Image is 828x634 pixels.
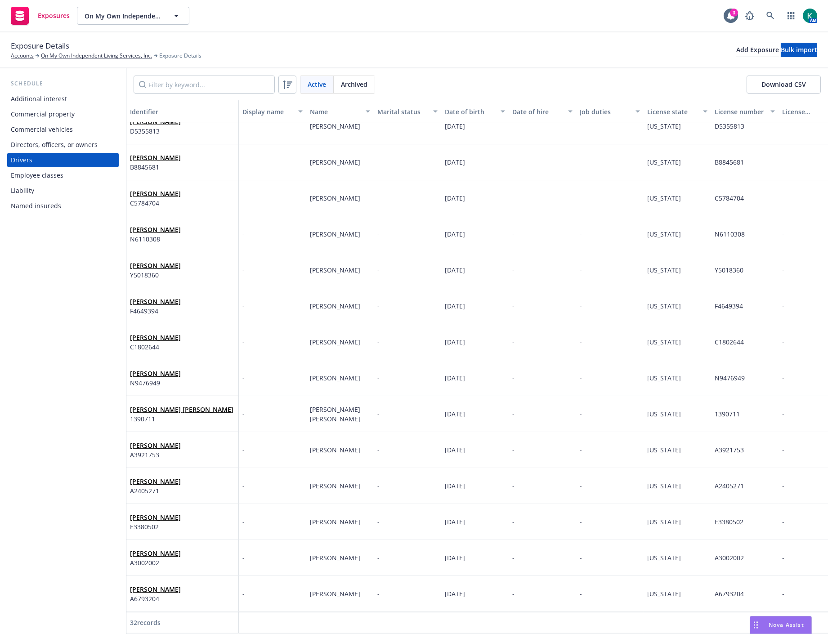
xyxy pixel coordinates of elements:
span: [PERSON_NAME] [PERSON_NAME] [310,405,362,423]
span: N6110308 [130,234,181,244]
span: F4649394 [130,306,181,316]
span: [PERSON_NAME] [310,482,360,490]
span: C5784704 [715,194,744,202]
span: - [580,589,582,598]
span: - [242,193,245,203]
div: Liability [11,183,34,198]
img: photo [803,9,817,23]
span: - [242,229,245,239]
span: Y5018360 [130,270,181,280]
div: License state [647,107,698,116]
span: [PERSON_NAME] [310,230,360,238]
span: A3002002 [715,554,744,562]
span: - [377,338,380,346]
a: Employee classes [7,168,119,183]
div: Add Exposure [736,43,779,57]
span: Active [308,80,326,89]
span: E3380502 [130,522,181,531]
button: On My Own Independent Living Services, Inc. [77,7,189,25]
span: [US_STATE] [647,410,681,418]
span: A2405271 [130,486,181,496]
span: - [580,302,582,310]
div: Date of hire [512,107,563,116]
span: A6793204 [715,589,744,598]
span: [DATE] [445,446,465,454]
span: [PERSON_NAME] [310,554,360,562]
span: - [782,374,784,382]
span: D5355813 [715,122,744,130]
button: License state [644,101,711,122]
span: C1802644 [130,342,181,352]
span: Exposure Details [159,52,201,60]
span: [US_STATE] [647,482,681,490]
a: Report a Bug [741,7,759,25]
span: N9476949 [715,374,745,382]
span: N9476949 [130,378,181,388]
span: E3380502 [715,518,743,526]
div: License number [715,107,765,116]
span: - [580,230,582,238]
span: A3921753 [130,450,181,460]
span: [US_STATE] [647,589,681,598]
span: - [782,194,784,202]
span: - [782,338,784,346]
a: On My Own Independent Living Services, Inc. [41,52,152,60]
span: N6110308 [715,230,745,238]
span: - [377,410,380,418]
span: - [377,589,380,598]
span: - [242,553,245,563]
button: License number [711,101,779,122]
span: - [242,265,245,275]
span: [DATE] [445,482,465,490]
span: [PERSON_NAME] [310,338,360,346]
span: [US_STATE] [647,302,681,310]
a: Search [761,7,779,25]
span: - [782,446,784,454]
span: - [377,554,380,562]
span: [PERSON_NAME] [130,261,181,270]
span: - [782,589,784,598]
div: Commercial property [11,107,75,121]
span: Exposure Details [11,40,69,52]
span: - [512,338,515,346]
span: C5784704 [130,198,181,208]
span: - [782,554,784,562]
a: [PERSON_NAME] [130,441,181,450]
span: - [580,338,582,346]
div: Job duties [580,107,630,116]
span: - [512,446,515,454]
span: - [242,445,245,455]
div: Drivers [11,153,32,167]
span: D5355813 [130,126,181,136]
span: [US_STATE] [647,122,681,130]
a: Exposures [7,3,73,28]
span: - [782,122,784,130]
a: [PERSON_NAME] [130,549,181,558]
a: [PERSON_NAME] [130,153,181,162]
span: B8845681 [130,162,181,172]
span: - [782,230,784,238]
div: Additional interest [11,92,67,106]
span: - [512,122,515,130]
span: 32 records [130,618,161,627]
span: - [782,482,784,490]
a: [PERSON_NAME] [130,333,181,342]
span: - [512,589,515,598]
a: [PERSON_NAME] [130,189,181,198]
span: - [580,158,582,166]
span: [US_STATE] [647,338,681,346]
a: [PERSON_NAME] [130,369,181,378]
span: - [580,374,582,382]
span: 1390711 [130,414,233,424]
span: - [580,518,582,526]
a: Accounts [11,52,34,60]
button: Job duties [576,101,644,122]
span: [DATE] [445,338,465,346]
span: [PERSON_NAME] [310,446,360,454]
